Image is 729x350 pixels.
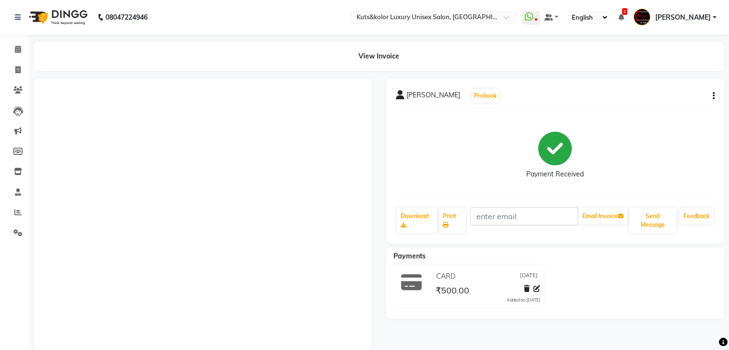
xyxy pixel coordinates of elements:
[436,285,469,298] span: ₹500.00
[472,89,499,103] button: Prebook
[406,90,460,104] span: [PERSON_NAME]
[393,252,426,260] span: Payments
[634,9,650,25] img: Sagarika
[24,4,90,31] img: logo
[397,208,438,233] a: Download
[34,42,724,71] div: View Invoice
[470,207,578,225] input: enter email
[439,208,465,233] a: Print
[618,13,624,22] a: 2
[105,4,148,31] b: 08047224946
[520,271,538,281] span: [DATE]
[622,8,627,15] span: 2
[507,297,540,303] div: Added on [DATE]
[629,208,676,233] button: Send Message
[526,169,584,179] div: Payment Received
[680,208,714,224] a: Feedback
[579,208,627,224] button: Email Invoice
[655,12,711,23] span: [PERSON_NAME]
[436,271,455,281] span: CARD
